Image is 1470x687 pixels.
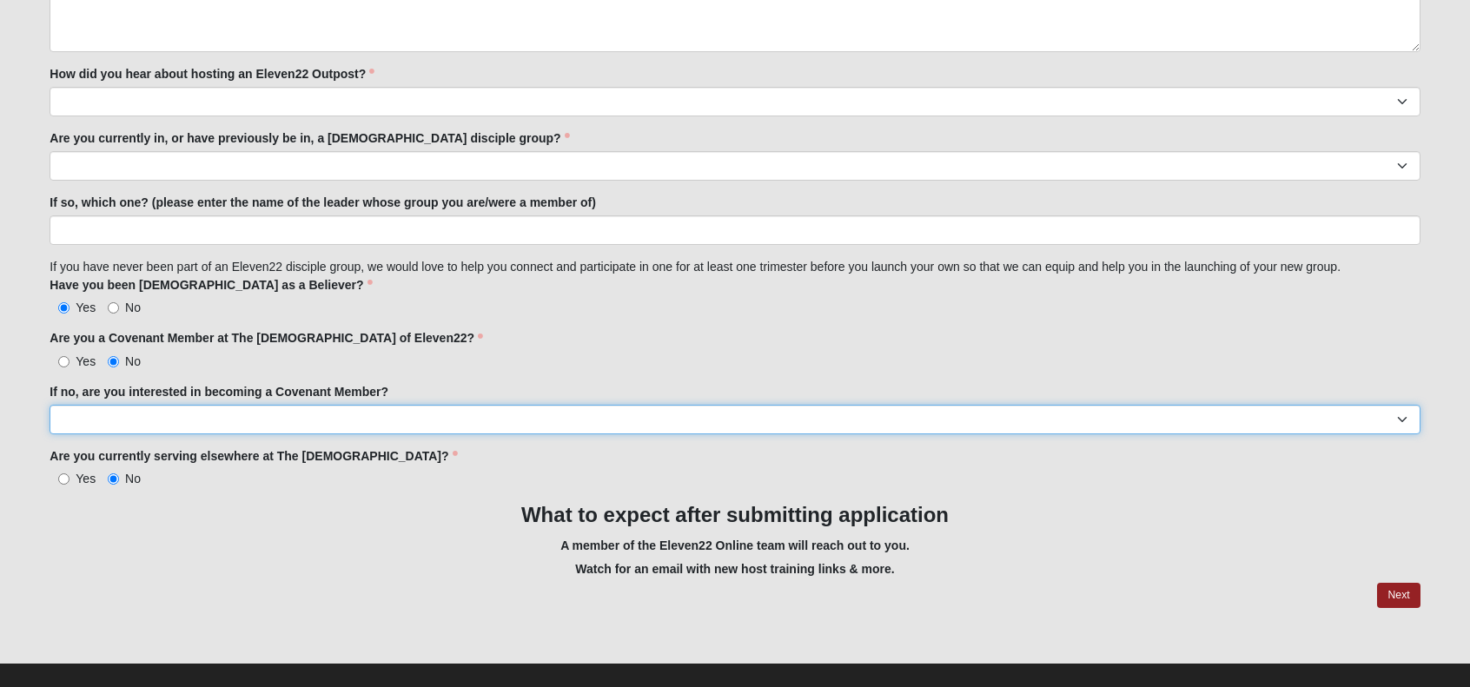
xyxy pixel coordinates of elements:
label: Are you currently serving elsewhere at The [DEMOGRAPHIC_DATA]? [50,447,457,465]
h5: Watch for an email with new host training links & more. [50,562,1420,577]
label: Are you currently in, or have previously be in, a [DEMOGRAPHIC_DATA] disciple group? [50,129,569,147]
input: Yes [58,473,70,485]
span: Yes [76,472,96,486]
span: No [125,472,141,486]
input: No [108,473,119,485]
h3: What to expect after submitting application [50,503,1420,528]
h5: A member of the Eleven22 Online team will reach out to you. [50,538,1420,553]
label: If so, which one? (please enter the name of the leader whose group you are/were a member of) [50,194,596,211]
label: If no, are you interested in becoming a Covenant Member? [50,383,388,400]
input: No [108,356,119,367]
span: Yes [76,354,96,368]
label: Have you been [DEMOGRAPHIC_DATA] as a Believer? [50,276,372,294]
label: Are you a Covenant Member at The [DEMOGRAPHIC_DATA] of Eleven22? [50,329,483,347]
a: Next [1377,583,1420,608]
span: No [125,301,141,314]
input: Yes [58,356,70,367]
input: No [108,302,119,314]
input: Yes [58,302,70,314]
span: No [125,354,141,368]
label: How did you hear about hosting an Eleven22 Outpost? [50,65,374,83]
span: Yes [76,301,96,314]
